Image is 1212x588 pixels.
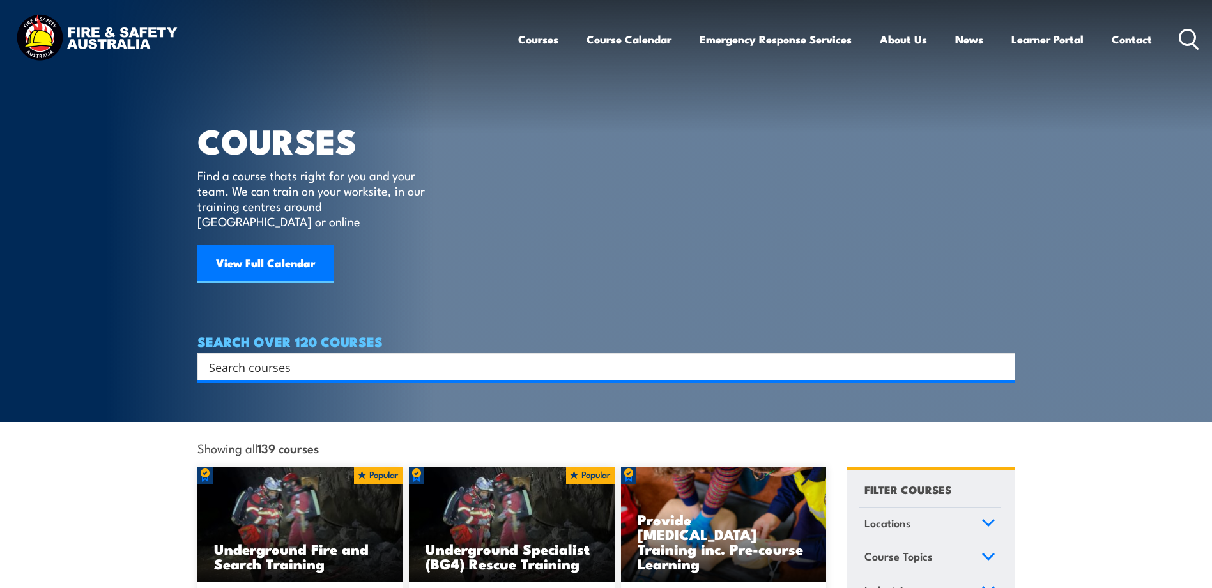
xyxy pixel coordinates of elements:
h3: Underground Fire and Search Training [214,541,387,571]
a: Emergency Response Services [700,22,852,56]
p: Find a course thats right for you and your team. We can train on your worksite, in our training c... [197,167,431,229]
span: Course Topics [864,548,933,565]
a: Underground Fire and Search Training [197,467,403,582]
h3: Underground Specialist (BG4) Rescue Training [426,541,598,571]
h3: Provide [MEDICAL_DATA] Training inc. Pre-course Learning [638,512,810,571]
form: Search form [211,358,990,376]
input: Search input [209,357,987,376]
strong: 139 courses [257,439,319,456]
h4: SEARCH OVER 120 COURSES [197,334,1015,348]
a: Course Topics [859,541,1001,575]
a: Learner Portal [1011,22,1084,56]
img: Underground mine rescue [197,467,403,582]
span: Locations [864,514,911,532]
a: Courses [518,22,558,56]
a: Locations [859,508,1001,541]
a: Contact [1112,22,1152,56]
a: View Full Calendar [197,245,334,283]
img: Low Voltage Rescue and Provide CPR [621,467,827,582]
h1: COURSES [197,125,443,155]
a: Provide [MEDICAL_DATA] Training inc. Pre-course Learning [621,467,827,582]
a: Underground Specialist (BG4) Rescue Training [409,467,615,582]
h4: FILTER COURSES [864,481,951,498]
a: News [955,22,983,56]
button: Search magnifier button [993,358,1011,376]
span: Showing all [197,441,319,454]
img: Underground mine rescue [409,467,615,582]
a: Course Calendar [587,22,671,56]
a: About Us [880,22,927,56]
